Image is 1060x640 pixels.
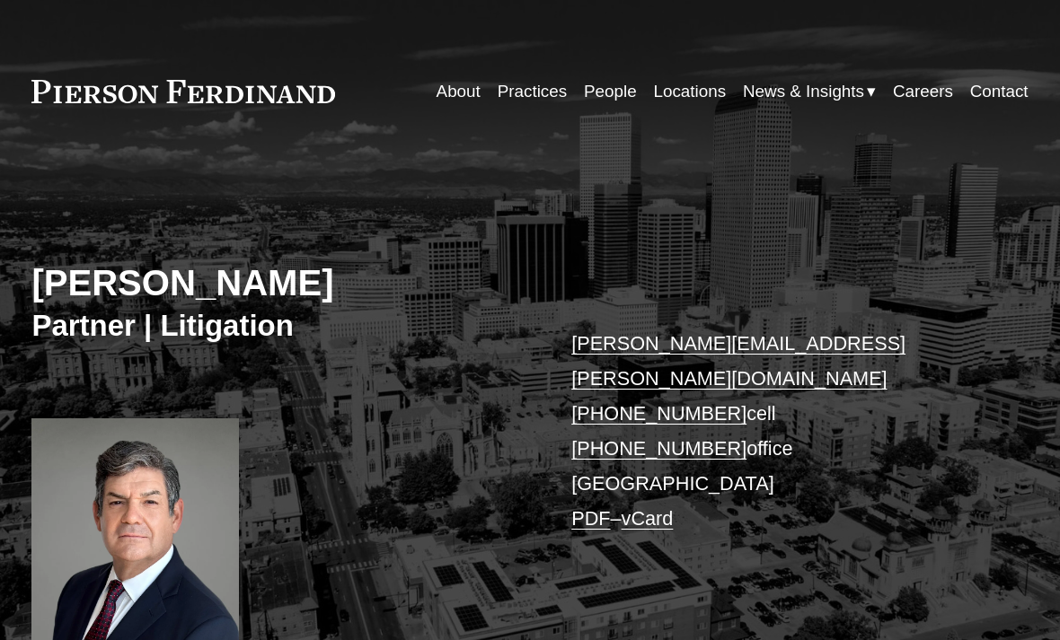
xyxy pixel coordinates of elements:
p: cell office [GEOGRAPHIC_DATA] – [571,326,986,536]
a: folder dropdown [743,75,876,109]
a: Careers [893,75,953,109]
a: [PHONE_NUMBER] [571,402,746,425]
a: Practices [498,75,567,109]
a: Locations [654,75,727,109]
a: PDF [571,507,610,530]
a: vCard [622,507,674,530]
a: About [437,75,481,109]
a: Contact [970,75,1029,109]
a: People [584,75,637,109]
a: [PERSON_NAME][EMAIL_ADDRESS][PERSON_NAME][DOMAIN_NAME] [571,332,905,390]
a: [PHONE_NUMBER] [571,437,746,460]
span: News & Insights [743,76,864,107]
h2: [PERSON_NAME] [31,261,530,305]
h3: Partner | Litigation [31,308,530,345]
